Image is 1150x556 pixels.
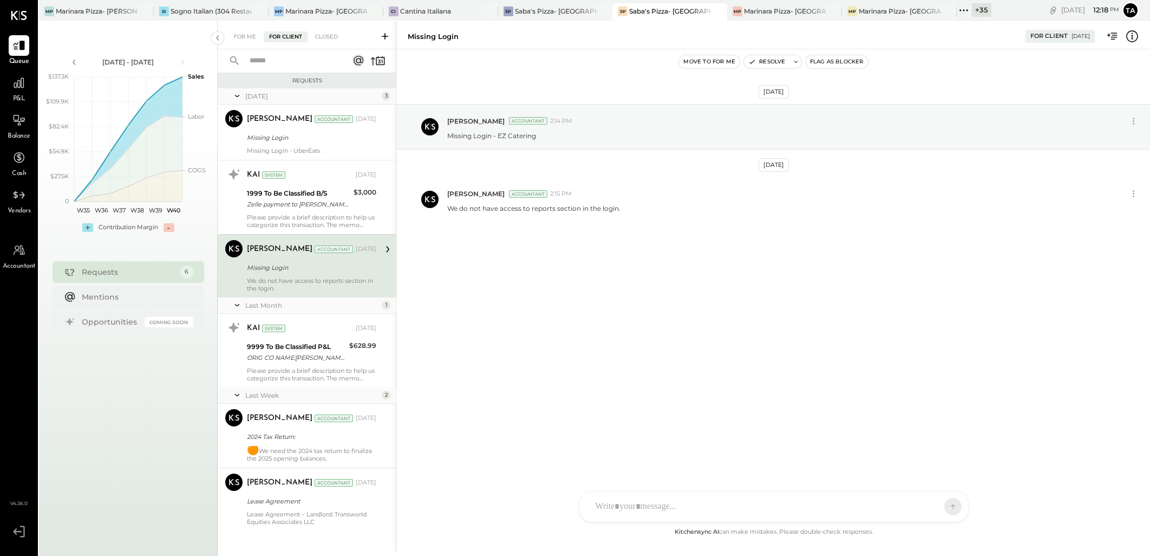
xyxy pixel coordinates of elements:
div: Coming Soon [145,317,193,327]
a: Queue [1,35,37,67]
span: [PERSON_NAME] [447,117,505,126]
a: P&L [1,73,37,104]
div: [DATE] [356,245,376,254]
div: Accountant [509,117,547,125]
div: 9999 To Be Classified P&L [247,341,346,352]
div: [DATE] [759,158,789,172]
div: Requests [82,267,175,277]
div: 2024 Tax Return: [247,431,373,442]
div: [DATE] [1061,5,1119,15]
div: System [262,171,285,179]
div: SI [159,7,169,16]
span: Accountant [3,262,36,271]
div: 1 [382,301,390,309]
text: Sales [188,73,204,80]
p: We do not have access to reports section in the login. [447,204,620,213]
div: Marinara Pizza- [PERSON_NAME] [56,7,138,16]
span: 2:14 PM [550,117,572,126]
text: $54.9K [49,147,69,155]
text: W40 [166,206,180,214]
div: [PERSON_NAME] [247,477,312,488]
span: Balance [8,132,30,141]
div: Cantina Italiana [400,7,451,16]
div: Closed [310,31,343,42]
div: - [164,223,174,232]
div: KAI [247,323,260,334]
div: [PERSON_NAME] [247,244,312,255]
span: Cash [12,169,26,179]
button: Flag as Blocker [806,55,868,68]
div: Opportunities [82,316,139,327]
div: Accountant [315,245,353,253]
text: W38 [130,206,144,214]
span: Vendors [8,206,31,216]
div: Accountant [315,479,353,487]
span: P&L [13,94,25,104]
div: Missing Login [247,262,373,273]
a: Balance [1,110,37,141]
text: $27.5K [50,172,69,180]
div: System [262,325,285,332]
div: For Me [228,31,262,42]
div: [DATE] [356,479,376,487]
div: CI [389,7,398,16]
div: Saba's Pizza- [GEOGRAPHIC_DATA] [515,7,597,16]
div: Marinara Pizza- [GEOGRAPHIC_DATA] [285,7,367,16]
text: Labor [188,113,204,120]
div: 2 [382,391,390,399]
div: ORIG CO NAME:[PERSON_NAME] ORIG ID:221473652 DESC DATE:250902 CO ENTRY DESCR:ACHTRANSFRSEC:WEB TR... [247,352,346,363]
div: [PERSON_NAME] [247,114,312,125]
div: Requests [223,77,391,85]
div: Please provide a brief description to help us categorize this transaction. The memo might be help... [247,214,376,229]
div: MP [274,7,284,16]
div: [DATE] [245,92,379,101]
a: Vendors [1,185,37,216]
a: Cash [1,147,37,179]
text: $82.4K [49,122,69,130]
div: Lease Agreement – Landlord: Transworld Equities Associates LLC [247,510,376,526]
div: SP [618,7,628,16]
text: $137.3K [48,73,69,80]
div: Accountant [509,190,547,198]
div: $628.99 [349,340,376,351]
div: Mentions [82,292,188,302]
div: Marinara Pizza- [GEOGRAPHIC_DATA] [859,7,940,16]
button: Move to for me [679,55,740,68]
div: [DATE] - [DATE] [82,57,174,67]
div: We do not have access to reports section in the login. [247,277,376,292]
div: For Client [264,31,308,42]
div: Saba's Pizza- [GEOGRAPHIC_DATA] [629,7,711,16]
div: + [82,223,93,232]
div: [DATE] [759,85,789,99]
span: Queue [9,57,29,67]
div: MP [847,7,857,16]
span: 🟠 [247,444,259,456]
div: Last Week [245,391,379,400]
div: 6 [180,266,193,279]
span: 2:15 PM [550,190,572,198]
text: W37 [113,206,126,214]
div: Contribution Margin [99,223,158,232]
div: Zelle payment to [PERSON_NAME] JPM99b3d6j41 [247,199,350,210]
div: Please provide a brief description to help us categorize this transaction. The memo might be help... [247,367,376,382]
div: copy link [1048,4,1058,16]
text: 0 [65,197,69,205]
div: + 35 [972,3,991,17]
div: For Client [1030,32,1068,41]
text: W36 [94,206,108,214]
div: KAI [247,170,260,180]
div: Accountant [315,115,353,123]
div: We need the 2024 tax return to finalize the 2025 opening balances. [247,446,376,462]
div: Lease Agreement [247,496,373,507]
button: Ta [1122,2,1139,19]
div: Missing Login [408,31,459,42]
div: [PERSON_NAME] [247,413,312,424]
div: Marinara Pizza- [GEOGRAPHIC_DATA] [744,7,826,16]
div: MP [44,7,54,16]
text: W35 [76,206,89,214]
div: $3,000 [354,187,376,198]
div: [DATE] [356,171,376,179]
div: 1999 To Be Classified B/S [247,188,350,199]
div: MP [733,7,742,16]
div: Last Month [245,301,379,310]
